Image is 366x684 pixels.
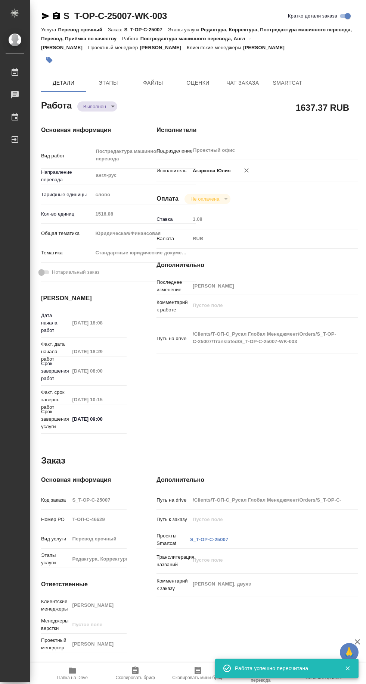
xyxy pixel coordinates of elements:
h4: Ответственные [41,580,127,589]
input: Пустое поле [69,514,127,525]
input: Пустое поле [69,495,127,505]
p: Проектный менеджер [88,45,140,50]
p: Транслитерация названий [156,553,190,568]
h4: Дополнительно [156,261,358,270]
div: Юридическая/Финансовая [93,227,196,240]
a: S_T-OP-C-25007-WK-003 [63,11,167,21]
span: Оценки [180,78,216,88]
span: SmartCat [270,78,305,88]
p: Последнее изменение [156,279,190,294]
p: S_T-OP-C-25007 [124,27,168,32]
p: Заказ: [108,27,124,32]
button: Скопировать ссылку [52,12,61,21]
div: Стандартные юридические документы, договоры, уставы [93,247,196,259]
button: Закрыть [340,665,355,672]
h4: Основная информация [41,476,127,484]
p: Путь на drive [156,335,190,342]
p: Этапы услуги [168,27,201,32]
span: Скопировать бриф [115,675,155,680]
p: Срок завершения услуги [41,408,69,430]
p: [PERSON_NAME] [243,45,290,50]
textarea: /Clients/Т-ОП-С_Русал Глобал Менеджмент/Orders/S_T-OP-C-25007/Translated/S_T-OP-C-25007-WK-003 [190,328,341,348]
button: Добавить тэг [41,52,58,68]
p: Агаркова Юлия [190,167,231,175]
input: Пустое поле [190,280,341,291]
input: Пустое поле [190,214,341,225]
p: Факт. срок заверш. работ [41,389,69,411]
span: 🙏 [343,644,356,660]
span: Кратко детали заказа [288,12,337,20]
div: Выполнен [77,101,117,112]
button: Скопировать бриф [104,663,167,684]
p: Перевод срочный [58,27,108,32]
span: Скопировать мини-бриф [172,675,223,680]
p: Направление перевода [41,169,93,183]
button: Не оплачена [188,196,221,202]
p: Проекты Smartcat [156,532,190,547]
h2: Заказ [41,455,65,467]
span: Детали [46,78,81,88]
input: Пустое поле [69,365,127,376]
h4: Основная информация [41,126,127,135]
p: [PERSON_NAME] [140,45,187,50]
p: Факт. дата начала работ [41,341,69,363]
p: Этапы услуги [41,552,69,567]
span: Файлы [135,78,171,88]
span: Нотариальный заказ [52,269,99,276]
input: Пустое поле [69,346,127,357]
p: Комментарий к заказу [156,577,190,592]
input: ✎ Введи что-нибудь [69,414,127,424]
p: Тематика [41,249,93,257]
p: Срок завершения работ [41,360,69,382]
p: Номер РО [41,516,69,523]
span: Папка на Drive [57,675,88,680]
h4: Исполнители [156,126,358,135]
p: Дата начала работ [41,312,69,334]
input: Пустое поле [69,533,127,544]
p: Комментарий к работе [156,299,190,314]
p: Вид работ [41,152,93,160]
p: Работа [122,36,140,41]
textarea: [PERSON_NAME], двуяз [190,578,341,590]
input: Пустое поле [190,514,341,525]
span: Чат заказа [225,78,261,88]
button: Скопировать ссылку для ЯМессенджера [41,12,50,21]
button: Папка на Drive [41,663,104,684]
button: Выполнен [81,103,108,110]
h4: Дополнительно [156,476,358,484]
div: слово [93,188,196,201]
input: Пустое поле [190,495,341,505]
h2: 1637.37 RUB [296,101,349,114]
p: Постредактура машинного перевода, Англ → [PERSON_NAME] [41,36,251,50]
button: Скопировать мини-бриф [167,663,229,684]
div: RUB [190,232,341,245]
h2: Работа [41,98,72,112]
input: Пустое поле [69,619,127,630]
p: Клиентские менеджеры [187,45,243,50]
button: 🙏 [340,643,359,662]
p: Общая тематика [41,230,93,237]
div: Работа успешно пересчитана [235,665,334,672]
h4: [PERSON_NAME] [41,294,127,303]
input: Пустое поле [69,638,127,649]
p: Код заказа [41,496,69,504]
input: Пустое поле [69,394,127,405]
p: Клиентские менеджеры [41,598,69,613]
button: Удалить исполнителя [238,162,255,179]
div: Выполнен [184,194,230,204]
p: Менеджеры верстки [41,617,69,632]
input: Пустое поле [93,208,196,219]
p: Кол-во единиц [41,210,93,218]
span: Этапы [90,78,126,88]
p: Вид услуги [41,535,69,543]
p: Проектный менеджер [41,637,69,652]
input: Пустое поле [69,317,127,328]
input: Пустое поле [69,553,127,564]
p: Путь на drive [156,496,190,504]
p: Тарифные единицы [41,191,93,198]
a: S_T-OP-C-25007 [190,537,228,542]
p: Путь к заказу [156,516,190,523]
input: Пустое поле [69,600,127,611]
p: Услуга [41,27,58,32]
